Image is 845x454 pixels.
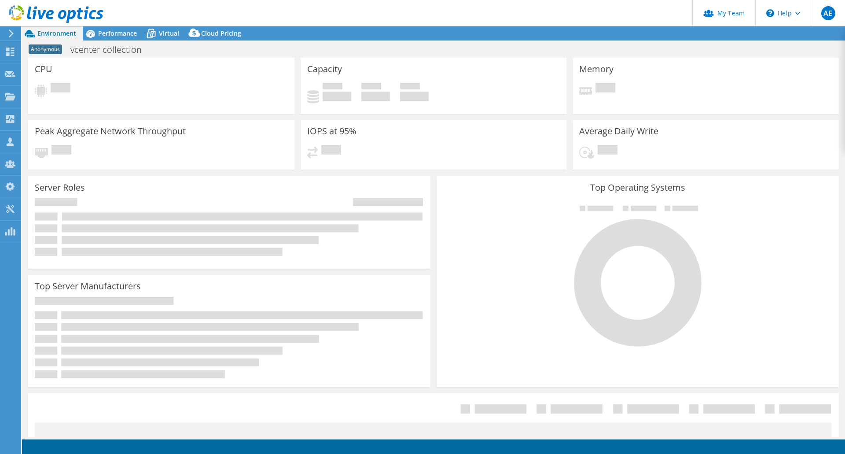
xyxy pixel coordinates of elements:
h3: Top Operating Systems [443,183,832,192]
h3: Memory [579,64,614,74]
span: Pending [51,145,71,157]
h3: Peak Aggregate Network Throughput [35,126,186,136]
span: AE [821,6,835,20]
h3: IOPS at 95% [307,126,356,136]
span: Cloud Pricing [201,29,241,37]
h3: Capacity [307,64,342,74]
span: Pending [598,145,617,157]
h3: CPU [35,64,52,74]
h1: vcenter collection [66,45,155,55]
h3: Top Server Manufacturers [35,281,141,291]
span: Total [400,83,420,92]
span: Free [361,83,381,92]
span: Virtual [159,29,179,37]
span: Performance [98,29,137,37]
span: Anonymous [29,44,62,54]
h4: 0 GiB [323,92,351,101]
h4: 0 GiB [400,92,429,101]
h3: Average Daily Write [579,126,658,136]
span: Environment [37,29,76,37]
span: Used [323,83,342,92]
span: Pending [51,83,70,95]
svg: \n [766,9,774,17]
h4: 0 GiB [361,92,390,101]
span: Pending [321,145,341,157]
h3: Server Roles [35,183,85,192]
span: Pending [595,83,615,95]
